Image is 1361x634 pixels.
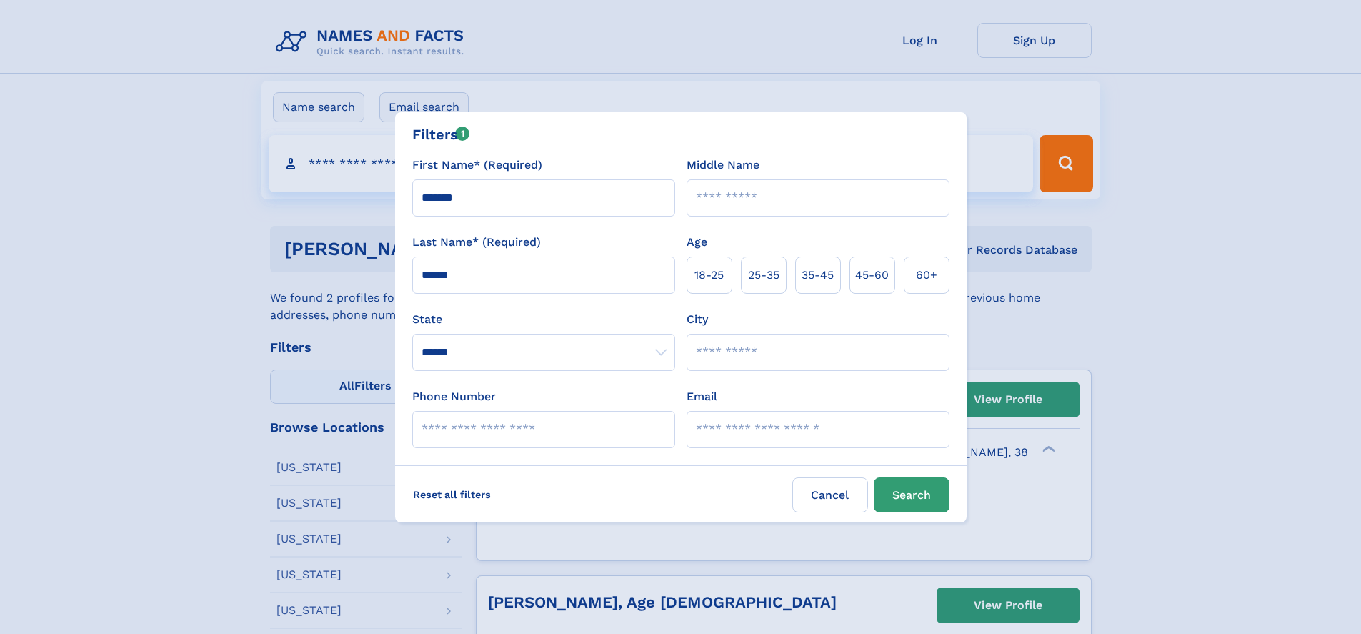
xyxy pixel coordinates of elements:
label: Cancel [792,477,868,512]
label: Reset all filters [404,477,500,512]
span: 18‑25 [694,267,724,284]
label: Middle Name [687,157,759,174]
label: Phone Number [412,388,496,405]
button: Search [874,477,949,512]
span: 45‑60 [855,267,889,284]
span: 25‑35 [748,267,779,284]
div: Filters [412,124,470,145]
label: Age [687,234,707,251]
label: Email [687,388,717,405]
label: City [687,311,708,328]
label: State [412,311,675,328]
span: 60+ [916,267,937,284]
label: First Name* (Required) [412,157,542,174]
label: Last Name* (Required) [412,234,541,251]
span: 35‑45 [802,267,834,284]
